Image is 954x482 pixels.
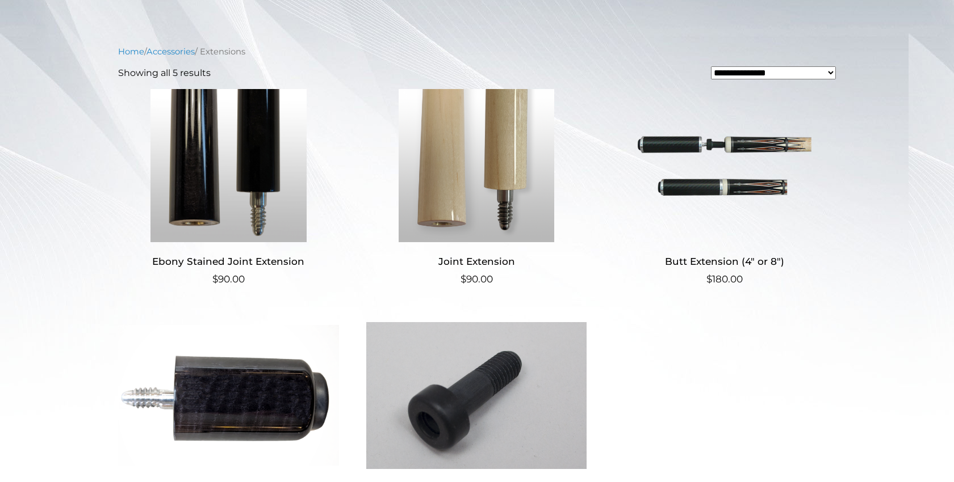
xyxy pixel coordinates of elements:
[118,66,211,80] p: Showing all 5 results
[118,46,144,57] a: Home
[366,319,587,472] img: Butt Extension Plug
[118,89,339,242] img: Ebony Stained Joint Extension
[118,319,339,472] img: 2" Butt Extension
[118,45,836,58] nav: Breadcrumb
[212,273,245,285] bdi: 90.00
[118,251,339,272] h2: Ebony Stained Joint Extension
[614,89,835,287] a: Butt Extension (4″ or 8″) $180.00
[461,273,493,285] bdi: 90.00
[461,273,466,285] span: $
[212,273,218,285] span: $
[614,251,835,272] h2: Butt Extension (4″ or 8″)
[706,273,712,285] span: $
[147,46,195,57] a: Accessories
[711,66,836,80] select: Shop order
[614,89,835,242] img: Butt Extension (4" or 8")
[118,89,339,287] a: Ebony Stained Joint Extension $90.00
[366,251,587,272] h2: Joint Extension
[366,89,587,242] img: Joint Extension
[366,89,587,287] a: Joint Extension $90.00
[706,273,743,285] bdi: 180.00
